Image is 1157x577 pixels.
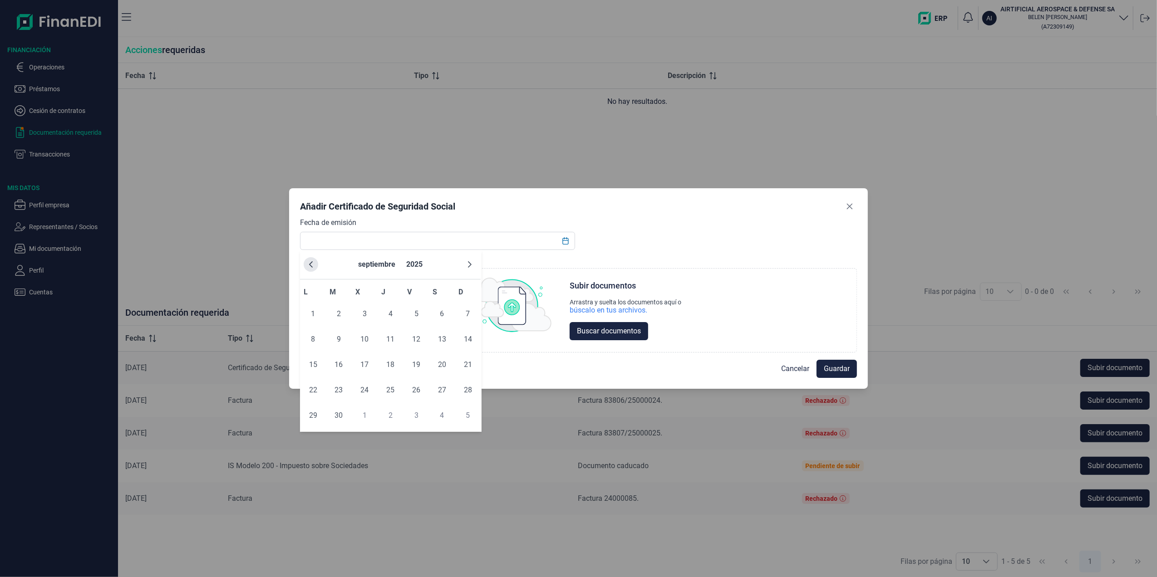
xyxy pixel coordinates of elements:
[433,381,451,399] span: 27
[429,377,455,403] td: 27/09/2025
[842,199,857,214] button: Close
[781,363,809,374] span: Cancelar
[459,356,477,374] span: 21
[352,403,378,428] td: 01/10/2025
[330,288,336,296] span: M
[458,288,463,296] span: D
[381,288,385,296] span: J
[381,330,399,348] span: 11
[352,327,378,352] td: 10/09/2025
[355,406,374,425] span: 1
[433,356,451,374] span: 20
[407,381,425,399] span: 26
[378,327,404,352] td: 11/09/2025
[455,403,481,428] td: 05/10/2025
[459,305,477,323] span: 7
[429,301,455,327] td: 06/09/2025
[326,352,352,377] td: 16/09/2025
[304,406,322,425] span: 29
[381,356,399,374] span: 18
[824,363,850,374] span: Guardar
[407,288,412,296] span: V
[407,356,425,374] span: 19
[304,305,322,323] span: 1
[304,356,322,374] span: 15
[352,377,378,403] td: 24/09/2025
[459,330,477,348] span: 14
[304,288,308,296] span: L
[455,301,481,327] td: 07/09/2025
[326,403,352,428] td: 30/09/2025
[378,301,404,327] td: 04/09/2025
[407,305,425,323] span: 5
[429,352,455,377] td: 20/09/2025
[355,356,374,374] span: 17
[355,330,374,348] span: 10
[403,254,426,275] button: Choose Year
[570,298,681,306] div: Arrastra y suelta los documentos aquí o
[330,356,348,374] span: 16
[433,305,451,323] span: 6
[455,327,481,352] td: 14/09/2025
[352,301,378,327] td: 03/09/2025
[433,406,451,425] span: 4
[570,280,636,291] div: Subir documentos
[817,360,857,378] button: Guardar
[404,403,429,428] td: 03/10/2025
[429,327,455,352] td: 13/09/2025
[378,377,404,403] td: 25/09/2025
[330,305,348,323] span: 2
[355,381,374,399] span: 24
[557,233,574,249] button: Choose Date
[455,377,481,403] td: 28/09/2025
[381,381,399,399] span: 25
[330,381,348,399] span: 23
[378,352,404,377] td: 18/09/2025
[381,406,399,425] span: 2
[407,406,425,425] span: 3
[300,217,356,228] label: Fecha de emisión
[407,330,425,348] span: 12
[463,257,477,272] button: Next Month
[570,306,647,315] div: búscalo en tus archivos.
[300,301,326,327] td: 01/09/2025
[326,301,352,327] td: 02/09/2025
[352,352,378,377] td: 17/09/2025
[304,257,318,272] button: Previous Month
[330,406,348,425] span: 30
[300,403,326,428] td: 29/09/2025
[304,381,322,399] span: 22
[404,352,429,377] td: 19/09/2025
[326,377,352,403] td: 23/09/2025
[355,305,374,323] span: 3
[577,326,641,337] span: Buscar documentos
[404,377,429,403] td: 26/09/2025
[459,406,477,425] span: 5
[404,327,429,352] td: 12/09/2025
[570,306,681,315] div: búscalo en tus archivos.
[476,278,552,332] img: upload img
[381,305,399,323] span: 4
[570,322,648,340] button: Buscar documentos
[455,352,481,377] td: 21/09/2025
[378,403,404,428] td: 02/10/2025
[459,381,477,399] span: 28
[354,254,399,275] button: Choose Month
[429,403,455,428] td: 04/10/2025
[304,330,322,348] span: 8
[300,250,482,432] div: Choose Date
[326,327,352,352] td: 09/09/2025
[330,330,348,348] span: 9
[300,200,455,213] div: Añadir Certificado de Seguridad Social
[300,327,326,352] td: 08/09/2025
[300,352,326,377] td: 15/09/2025
[404,301,429,327] td: 05/09/2025
[433,288,438,296] span: S
[300,377,326,403] td: 22/09/2025
[774,360,817,378] button: Cancelar
[355,288,360,296] span: X
[433,330,451,348] span: 13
